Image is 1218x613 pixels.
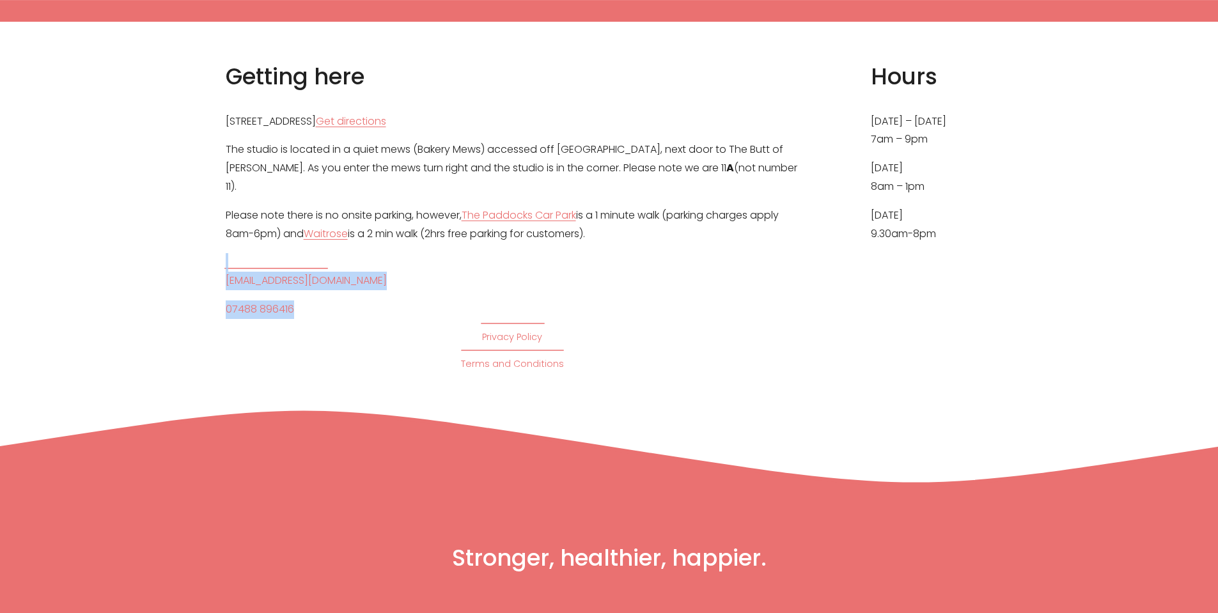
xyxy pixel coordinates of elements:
[316,113,386,131] a: Get directions
[226,141,799,196] p: The studio is located in a quiet mews (Bakery Mews) accessed off [GEOGRAPHIC_DATA], next door to ...
[226,113,799,131] p: [STREET_ADDRESS]
[226,300,294,319] a: 07488 896416
[226,206,799,244] p: Please note there is no onsite parking, however, is a 1 minute walk (parking charges apply 8am-6p...
[482,329,542,346] a: Privacy Policy
[304,225,348,244] a: Waitrose
[871,206,993,244] p: [DATE] 9.30am-8pm
[226,272,387,290] a: [EMAIL_ADDRESS][DOMAIN_NAME]
[461,356,564,373] a: Terms and Conditions
[871,62,993,92] h3: Hours
[462,206,576,225] a: The Paddocks Car Park
[322,543,896,573] h3: Stronger, healthier, happier.
[726,160,734,175] strong: A
[226,62,799,92] h3: Getting here
[871,159,993,196] p: [DATE] 8am – 1pm
[871,113,993,150] p: [DATE] – [DATE] 7am – 9pm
